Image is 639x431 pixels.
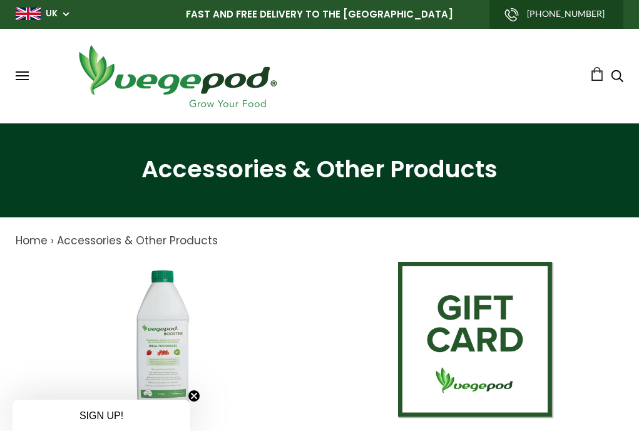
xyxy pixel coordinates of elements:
[16,155,623,183] h1: Accessories & Other Products
[398,262,555,418] img: Gift Card
[16,233,48,248] a: Home
[46,8,58,20] a: UK
[16,8,41,20] img: gb_large.png
[79,410,123,421] span: SIGN UP!
[13,400,190,431] div: SIGN UP!Close teaser
[51,233,54,248] span: ›
[188,390,200,402] button: Close teaser
[68,41,287,111] img: Vegepod
[57,233,218,248] a: Accessories & Other Products
[16,233,623,249] nav: breadcrumbs
[611,71,623,84] a: Search
[84,262,241,418] img: Vegepod Booster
